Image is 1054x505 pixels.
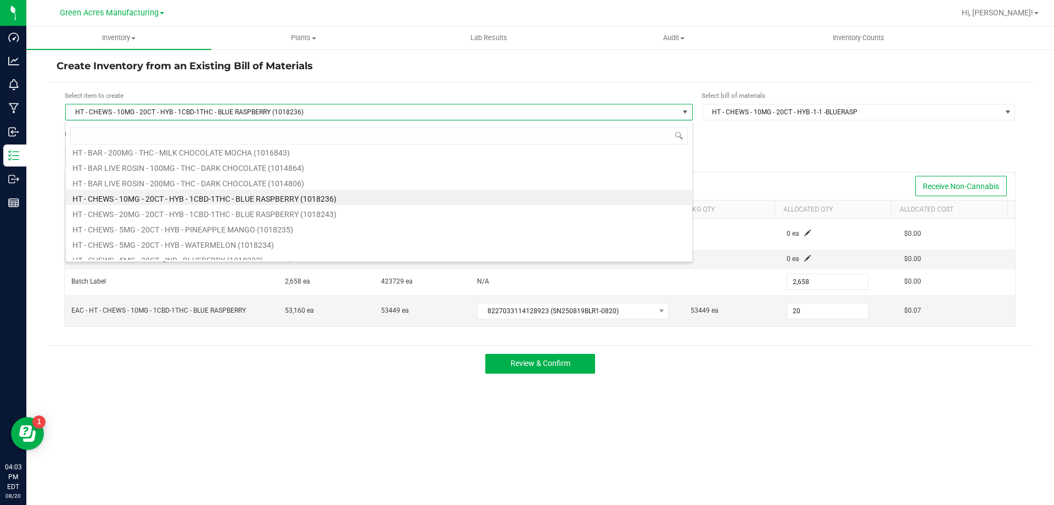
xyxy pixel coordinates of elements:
[485,354,595,374] button: Review & Confirm
[5,462,21,492] p: 04:03 PM EDT
[691,307,719,314] span: 53449 ea
[285,307,314,314] span: 53,160 ea
[787,255,799,263] span: 0 ea
[26,26,211,49] a: Inventory
[381,307,409,314] span: 53449 ea
[65,92,124,99] span: Select item to create
[60,8,159,18] span: Green Acres Manufacturing
[891,201,1007,219] th: Allocated Cost
[66,104,679,120] span: HT - CHEWS - 10MG - 20CT - HYB - 1CBD-1THC - BLUE RASPBERRY (1018236)
[904,307,921,314] span: $0.07
[456,33,522,43] span: Lab Results
[57,59,1024,74] h4: Create Inventory from an Existing Bill of Materials
[703,104,1001,120] span: HT - CHEWS - 10MG - 20CT - HYB -1-1 -BLUERASP
[5,492,21,500] p: 08/20
[679,201,775,219] th: Pkg Qty
[582,33,766,43] span: Audit
[904,278,921,285] span: $0.00
[8,56,19,66] inline-svg: Analytics
[787,230,799,237] span: 0 ea
[511,359,570,368] span: Review & Confirm
[71,307,246,314] span: EAC - HT - CHEWS - 10MG - 1CBD-1THC - BLUE RASPBERRY
[8,174,19,185] inline-svg: Outbound
[212,33,396,43] span: Plants
[775,201,891,219] th: Allocated Qty
[8,126,19,137] inline-svg: Inbound
[702,92,765,99] span: Select bill of materials
[478,303,654,319] span: 8227033114128923 (SN250819BLR1-0820)
[11,417,44,450] iframe: Resource center
[71,278,106,285] span: Batch Label
[904,230,921,237] span: $0.00
[211,26,396,49] a: Plants
[8,150,19,161] inline-svg: Inventory
[581,26,766,49] a: Audit
[904,255,921,263] span: $0.00
[8,79,19,90] inline-svg: Monitoring
[32,415,46,429] iframe: Resource center unread badge
[923,182,999,191] span: Receive Non-Cannabis
[915,176,1007,196] button: Receive Non-Cannabis
[8,197,19,208] inline-svg: Reports
[285,278,310,285] span: 2,658 ea
[962,8,1033,17] span: Hi, [PERSON_NAME]!
[381,278,413,285] span: 423729 ea
[477,278,489,285] span: N/A
[8,32,19,43] inline-svg: Dashboard
[8,103,19,114] inline-svg: Manufacturing
[26,33,211,43] span: Inventory
[818,33,899,43] span: Inventory Counts
[396,26,581,49] a: Lab Results
[766,26,951,49] a: Inventory Counts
